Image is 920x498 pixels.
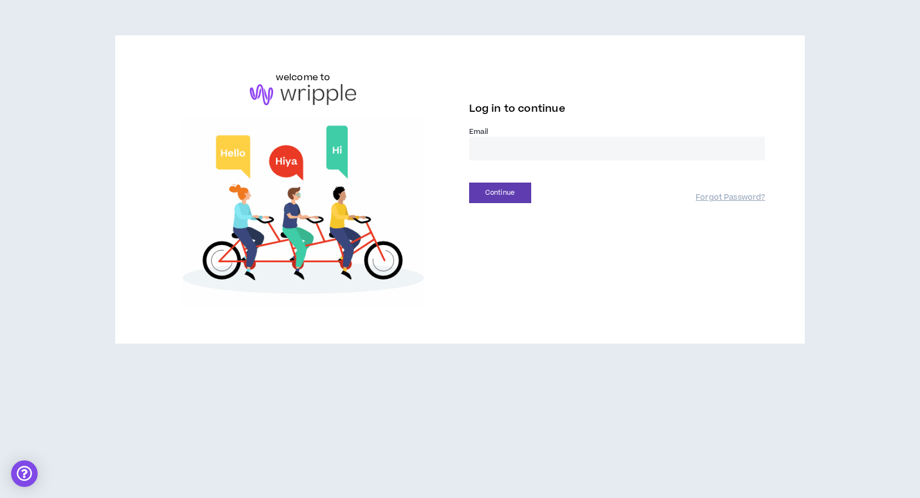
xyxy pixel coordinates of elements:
[469,102,566,116] span: Log in to continue
[11,460,38,487] div: Open Intercom Messenger
[276,71,331,84] h6: welcome to
[696,193,765,203] a: Forgot Password?
[250,84,356,105] img: logo-brand.png
[469,183,531,203] button: Continue
[155,116,451,308] img: Welcome to Wripple
[469,127,765,137] label: Email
